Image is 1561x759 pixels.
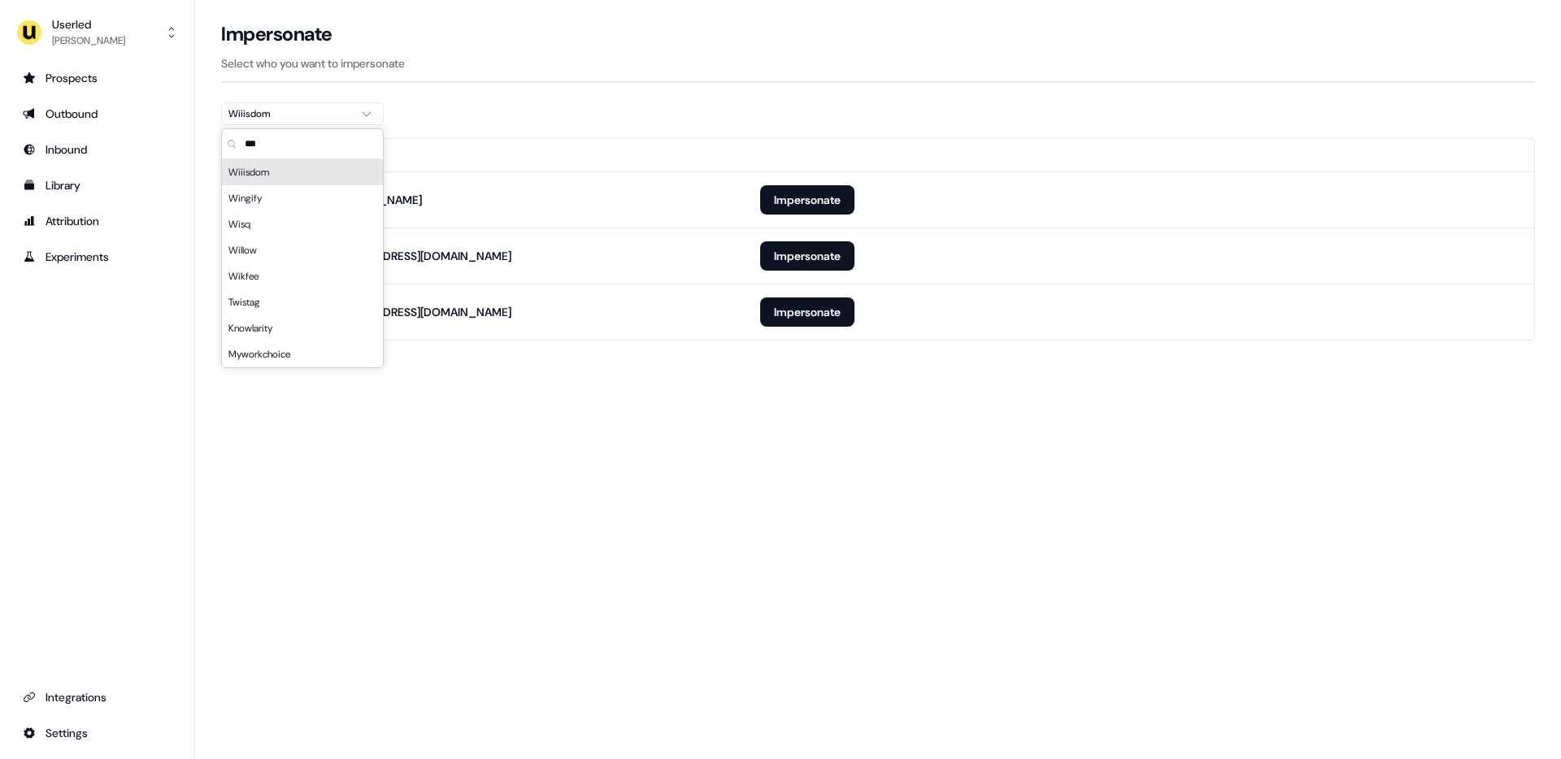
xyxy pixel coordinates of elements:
div: Experiments [23,249,172,265]
div: Userled [52,16,125,33]
div: Settings [23,725,172,741]
div: Suggestions [222,159,383,367]
button: Impersonate [760,241,854,271]
div: Twistag [222,289,383,315]
div: [PERSON_NAME] [52,33,125,49]
a: Go to templates [13,172,181,198]
a: Go to integrations [13,720,181,746]
div: Willow [222,237,383,263]
div: Outbound [23,106,172,122]
a: Go to experiments [13,244,181,270]
a: Go to integrations [13,684,181,710]
a: Go to attribution [13,208,181,234]
p: Select who you want to impersonate [221,55,1535,72]
div: Myworkchoice [222,341,383,367]
div: Inbound [23,141,172,158]
button: Impersonate [760,297,854,327]
div: Wiiisdom [222,159,383,185]
h3: Impersonate [221,22,333,46]
div: Wikfee [222,263,383,289]
div: Prospects [23,70,172,86]
div: Knowlarity [222,315,383,341]
div: Wiiisdom [228,106,350,122]
a: Go to prospects [13,65,181,91]
button: Wiiisdom [221,102,384,125]
div: Attribution [23,213,172,229]
a: Go to outbound experience [13,101,181,127]
div: Wisq [222,211,383,237]
div: Integrations [23,689,172,705]
div: Library [23,177,172,193]
a: Go to Inbound [13,137,181,163]
th: Email [222,139,747,171]
button: Userled[PERSON_NAME] [13,13,181,52]
div: Wingify [222,185,383,211]
button: Impersonate [760,185,854,215]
